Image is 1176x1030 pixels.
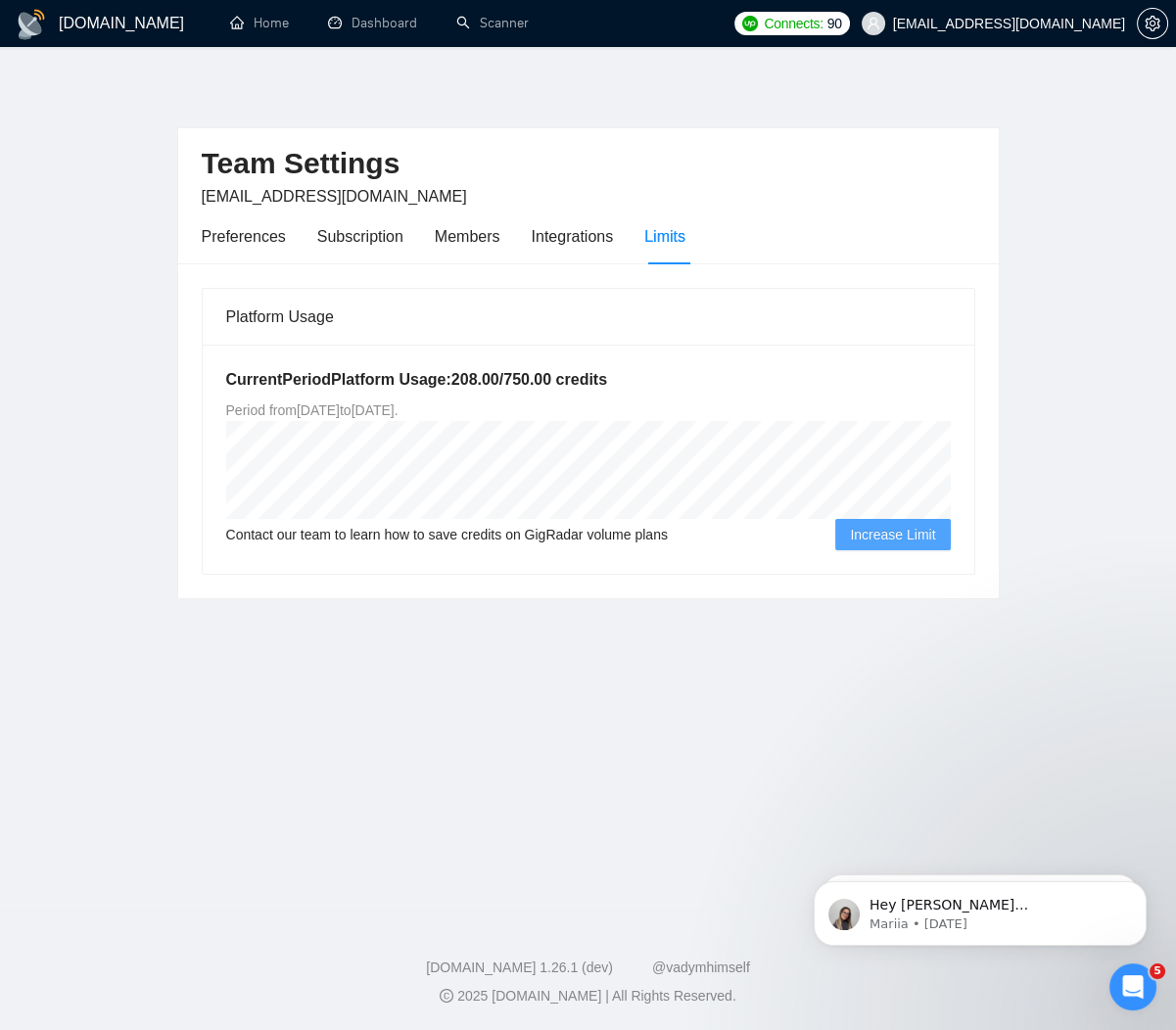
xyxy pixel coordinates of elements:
[1138,16,1167,31] span: setting
[644,224,685,249] div: Limits
[226,524,668,545] span: Contact our team to learn how to save credits on GigRadar volume plans
[1109,963,1156,1010] iframe: Intercom live chat
[850,524,935,545] span: Increase Limit
[1150,963,1165,979] span: 5
[317,224,403,249] div: Subscription
[230,15,289,31] a: homeHome
[1137,8,1168,39] button: setting
[1137,16,1168,31] a: setting
[202,224,286,249] div: Preferences
[202,144,975,184] h2: Team Settings
[742,16,758,31] img: upwork-logo.png
[16,9,47,40] img: logo
[85,57,338,325] span: Hey [PERSON_NAME][EMAIL_ADDRESS][DOMAIN_NAME], Looks like your Upwork agency Equinox Dynamics LDA...
[835,519,950,550] button: Increase Limit
[226,368,951,392] h5: Current Period Platform Usage: 208.00 / 750.00 credits
[16,986,1160,1007] div: 2025 [DOMAIN_NAME] | All Rights Reserved.
[85,75,338,93] p: Message from Mariia, sent 3d ago
[202,188,467,205] span: [EMAIL_ADDRESS][DOMAIN_NAME]
[764,13,823,34] span: Connects:
[426,960,613,975] a: [DOMAIN_NAME] 1.26.1 (dev)
[435,224,500,249] div: Members
[328,15,417,31] a: dashboardDashboard
[440,989,453,1003] span: copyright
[532,224,614,249] div: Integrations
[226,402,399,418] span: Period from [DATE] to [DATE] .
[784,840,1176,977] iframe: Intercom notifications message
[456,15,529,31] a: searchScanner
[827,13,842,34] span: 90
[226,289,951,345] div: Platform Usage
[867,17,880,30] span: user
[652,960,750,975] a: @vadymhimself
